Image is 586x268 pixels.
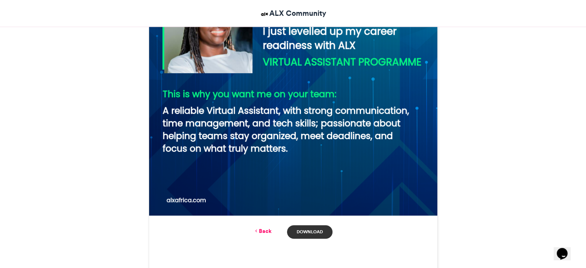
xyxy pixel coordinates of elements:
[260,8,326,19] a: ALX Community
[254,227,272,235] a: Back
[554,237,578,260] iframe: chat widget
[287,225,332,239] a: Download
[260,9,269,19] img: ALX Community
